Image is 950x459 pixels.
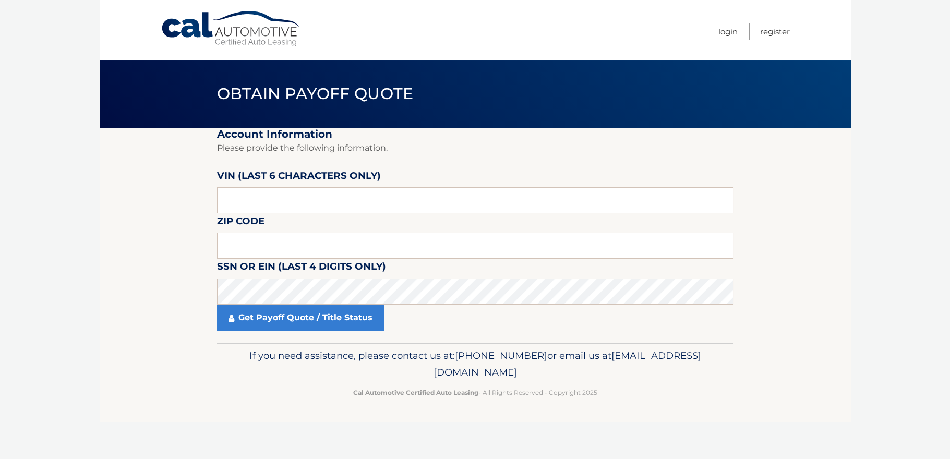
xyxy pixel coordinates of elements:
[217,141,733,155] p: Please provide the following information.
[217,84,414,103] span: Obtain Payoff Quote
[224,347,727,381] p: If you need assistance, please contact us at: or email us at
[217,168,381,187] label: VIN (last 6 characters only)
[455,349,547,361] span: [PHONE_NUMBER]
[760,23,790,40] a: Register
[224,387,727,398] p: - All Rights Reserved - Copyright 2025
[217,128,733,141] h2: Account Information
[217,305,384,331] a: Get Payoff Quote / Title Status
[217,259,386,278] label: SSN or EIN (last 4 digits only)
[353,389,478,396] strong: Cal Automotive Certified Auto Leasing
[161,10,302,47] a: Cal Automotive
[217,213,264,233] label: Zip Code
[718,23,738,40] a: Login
